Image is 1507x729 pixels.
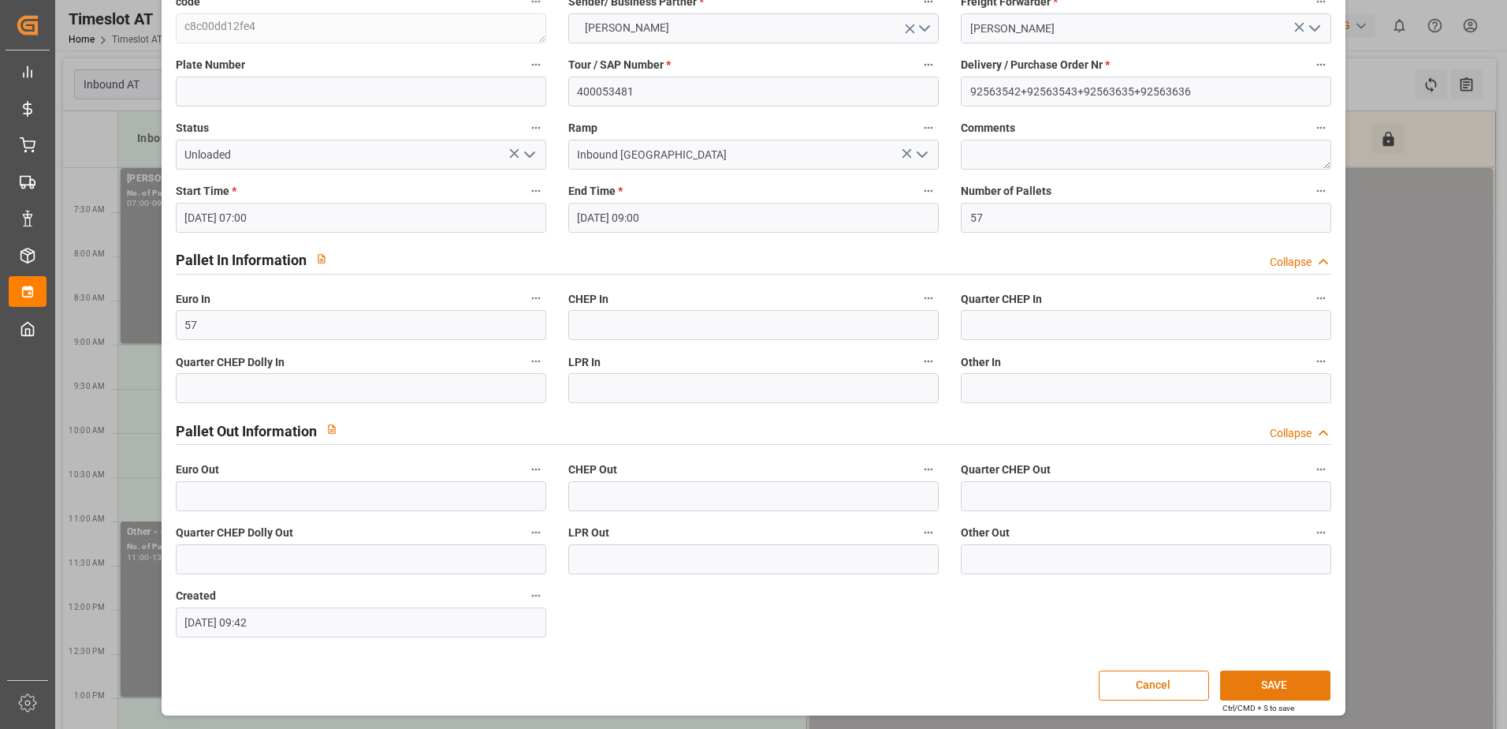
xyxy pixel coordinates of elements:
[918,181,939,201] button: End Time *
[961,291,1042,308] span: Quarter CHEP In
[1311,118,1331,138] button: Comments
[317,414,347,444] button: View description
[918,288,939,308] button: CHEP In
[918,351,939,372] button: LPR In
[961,525,1010,541] span: Other Out
[918,459,939,480] button: CHEP Out
[1311,288,1331,308] button: Quarter CHEP In
[568,120,597,136] span: Ramp
[1270,425,1312,442] div: Collapse
[176,183,236,200] span: Start Time
[918,118,939,138] button: Ramp
[526,585,546,606] button: Created
[176,354,285,371] span: Quarter CHEP Dolly In
[961,13,1331,43] input: Select Freight Forwarder
[1311,459,1331,480] button: Quarter CHEP Out
[961,120,1015,136] span: Comments
[568,354,601,371] span: LPR In
[568,140,939,170] input: Type to search/select
[176,607,546,637] input: DD-MM-YYYY HH:MM
[176,525,293,541] span: Quarter CHEP Dolly Out
[176,57,245,73] span: Plate Number
[568,13,939,43] button: open menu
[910,143,933,167] button: open menu
[961,462,1051,478] span: Quarter CHEP Out
[1222,702,1294,714] div: Ctrl/CMD + S to save
[307,244,337,274] button: View description
[1311,181,1331,201] button: Number of Pallets
[176,13,546,43] textarea: c8c00dd12fe4
[176,249,307,271] h2: Pallet In Information
[526,522,546,543] button: Quarter CHEP Dolly Out
[568,462,617,478] span: CHEP Out
[176,462,219,478] span: Euro Out
[176,588,216,604] span: Created
[1270,254,1312,271] div: Collapse
[526,288,546,308] button: Euro In
[176,291,210,308] span: Euro In
[1311,54,1331,75] button: Delivery / Purchase Order Nr *
[1311,351,1331,372] button: Other In
[568,525,609,541] span: LPR Out
[568,203,939,233] input: DD-MM-YYYY HH:MM
[568,57,671,73] span: Tour / SAP Number
[568,291,608,308] span: CHEP In
[961,354,1001,371] span: Other In
[526,351,546,372] button: Quarter CHEP Dolly In
[1311,522,1331,543] button: Other Out
[176,421,317,442] h2: Pallet Out Information
[526,118,546,138] button: Status
[1220,671,1330,701] button: SAVE
[516,143,540,167] button: open menu
[961,183,1051,200] span: Number of Pallets
[1302,17,1326,41] button: open menu
[526,459,546,480] button: Euro Out
[918,54,939,75] button: Tour / SAP Number *
[176,120,209,136] span: Status
[526,181,546,201] button: Start Time *
[577,20,677,36] span: [PERSON_NAME]
[961,57,1110,73] span: Delivery / Purchase Order Nr
[1099,671,1209,701] button: Cancel
[526,54,546,75] button: Plate Number
[568,183,623,200] span: End Time
[918,522,939,543] button: LPR Out
[176,203,546,233] input: DD-MM-YYYY HH:MM
[176,140,546,170] input: Type to search/select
